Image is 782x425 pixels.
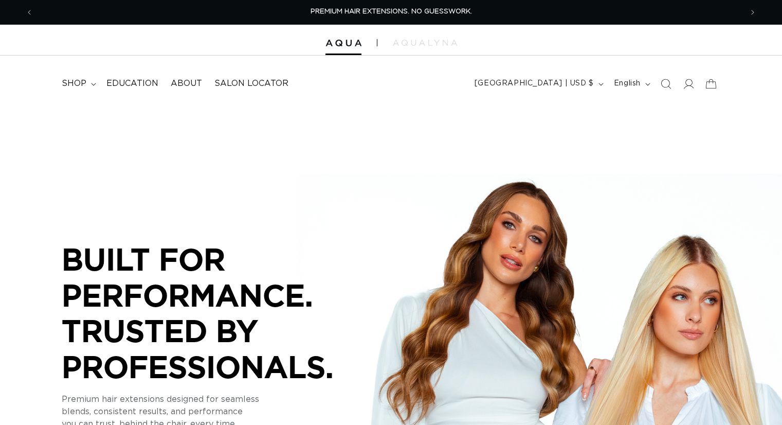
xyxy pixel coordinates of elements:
span: English [614,78,641,89]
span: shop [62,78,86,89]
summary: shop [56,72,100,95]
span: Salon Locator [214,78,288,89]
a: Education [100,72,165,95]
summary: Search [654,73,677,95]
span: Education [106,78,158,89]
span: PREMIUM HAIR EXTENSIONS. NO GUESSWORK. [311,8,472,15]
p: BUILT FOR PERFORMANCE. TRUSTED BY PROFESSIONALS. [62,241,370,384]
a: About [165,72,208,95]
span: About [171,78,202,89]
button: Previous announcement [18,3,41,22]
span: [GEOGRAPHIC_DATA] | USD $ [475,78,594,89]
button: Next announcement [741,3,764,22]
button: [GEOGRAPHIC_DATA] | USD $ [468,74,608,94]
img: Aqua Hair Extensions [325,40,361,47]
button: English [608,74,654,94]
a: Salon Locator [208,72,295,95]
img: aqualyna.com [393,40,457,46]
